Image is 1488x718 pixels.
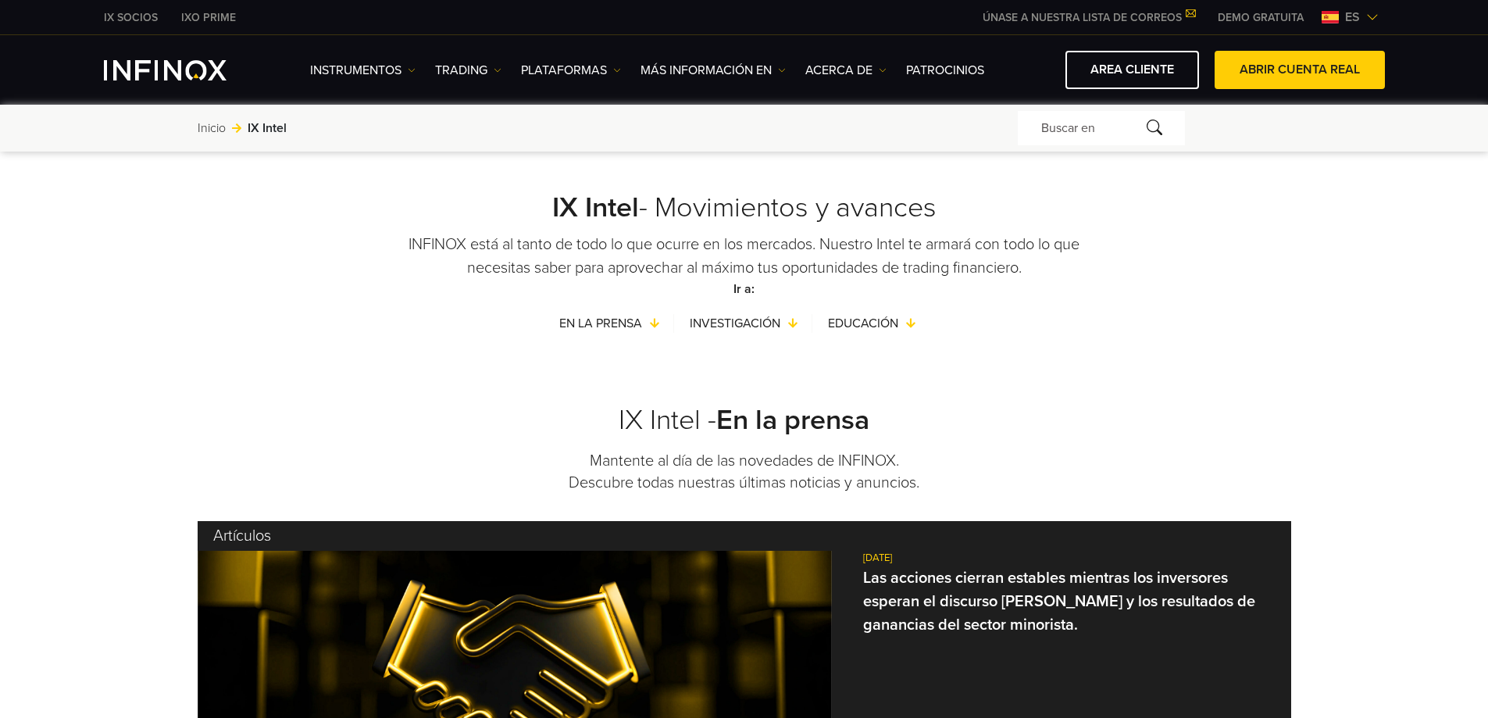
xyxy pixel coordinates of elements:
[169,9,248,26] a: INFINOX
[716,403,869,437] span: En la prensa
[619,403,869,437] a: IX Intel -En la prensa
[805,61,887,80] a: ACERCA DE
[232,123,241,133] img: arrow-right
[1215,51,1385,89] a: ABRIR CUENTA REAL
[248,119,287,138] span: IX Intel
[521,61,621,80] a: PLATAFORMAS
[384,233,1105,280] p: INFINOX está al tanto de todo lo que ocurre en los mercados. Nuestro Intel te armará con todo lo ...
[198,119,226,138] a: Inicio
[971,11,1206,24] a: ÚNASE A NUESTRA LISTA DE CORREOS
[863,551,1260,566] span: [DATE]
[1065,51,1199,89] a: AREA CLIENTE
[92,9,169,26] a: INFINOX
[198,280,1291,298] h5: Ir a:
[198,521,1291,551] h3: Artículos
[198,450,1291,494] p: Mantente al día de las novedades de INFINOX. Descubre todas nuestras últimas noticias y anuncios.
[690,314,812,333] a: Investigación
[559,314,674,333] a: En la prensa
[435,61,501,80] a: TRADING
[198,191,1291,225] h2: - Movimientos y avances
[828,314,930,333] a: Educación
[552,191,639,224] strong: IX Intel
[310,61,416,80] a: Instrumentos
[641,61,786,80] a: Más información en
[1018,111,1185,145] div: Buscar en
[863,569,1255,634] a: Las acciones cierran estables mientras los inversores esperan el discurso [PERSON_NAME] y los res...
[104,60,263,80] a: INFINOX Logo
[1206,9,1315,26] a: INFINOX MENU
[1339,8,1366,27] span: es
[906,61,984,80] a: Patrocinios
